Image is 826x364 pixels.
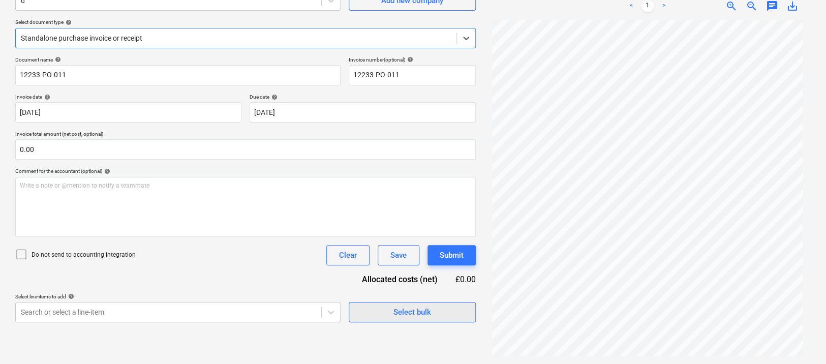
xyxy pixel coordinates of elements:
[15,65,341,85] input: Document name
[326,245,370,265] button: Clear
[775,315,826,364] iframe: Chat Widget
[440,249,464,262] div: Submit
[393,306,431,319] div: Select bulk
[15,139,476,160] input: Invoice total amount (net cost, optional)
[15,56,341,63] div: Document name
[349,65,476,85] input: Invoice number
[15,131,476,139] p: Invoice total amount (net cost, optional)
[349,302,476,322] button: Select bulk
[102,168,110,174] span: help
[15,94,241,100] div: Invoice date
[15,102,241,123] input: Invoice date not specified
[378,245,419,265] button: Save
[453,274,476,285] div: £0.00
[32,251,136,259] p: Do not send to accounting integration
[15,19,476,25] div: Select document type
[349,56,476,63] div: Invoice number (optional)
[15,168,476,174] div: Comment for the accountant (optional)
[66,293,74,299] span: help
[427,245,476,265] button: Submit
[250,102,476,123] input: Due date not specified
[64,19,72,25] span: help
[15,293,341,300] div: Select line-items to add
[53,56,61,63] span: help
[405,56,413,63] span: help
[344,274,453,285] div: Allocated costs (net)
[42,94,50,100] span: help
[269,94,278,100] span: help
[250,94,476,100] div: Due date
[339,249,357,262] div: Clear
[390,249,407,262] div: Save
